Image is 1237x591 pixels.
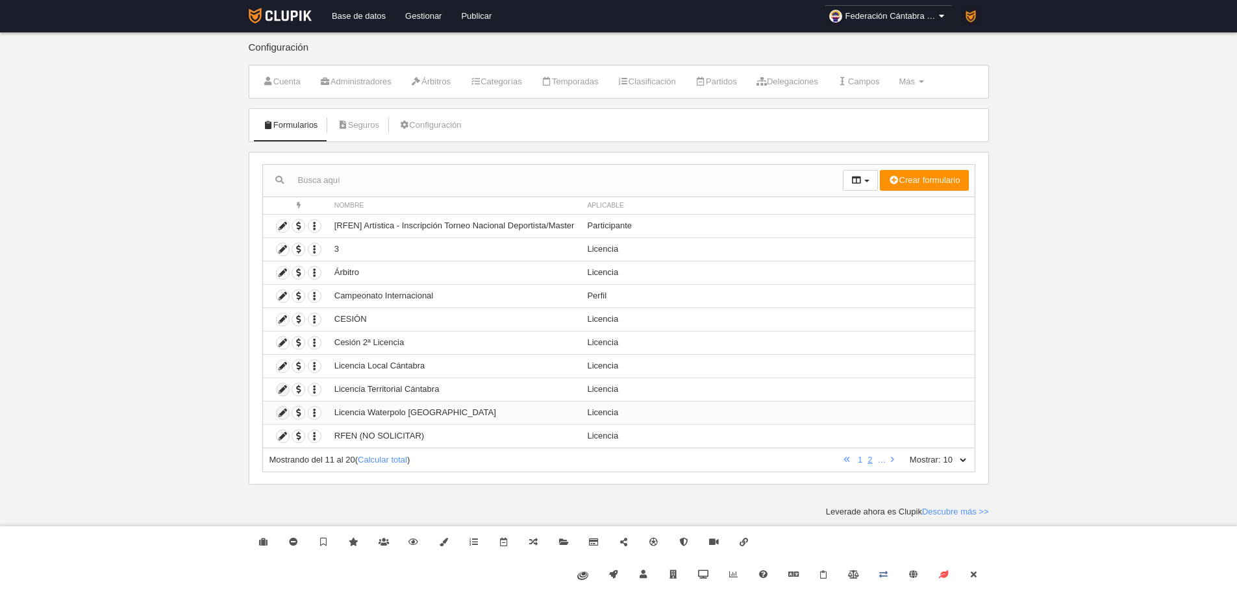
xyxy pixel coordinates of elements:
a: Campos [831,72,887,91]
td: [RFEN] Artística - Inscripción Torneo Nacional Deportista/Master [328,214,581,237]
a: 2 [865,455,875,464]
div: Leverade ahora es Clupik [826,506,989,518]
td: Licencia [581,237,974,261]
a: Categorías [463,72,529,91]
a: Formularios [256,115,325,135]
td: Licencia Local Cántabra [328,354,581,378]
a: Clasificación [611,72,683,91]
td: Licencia [581,261,974,284]
img: Clupik [249,8,312,23]
td: Licencia [581,354,974,378]
span: Federación Cántabra de Natación [845,10,936,23]
a: Descubre más >> [922,507,989,516]
button: Crear formulario [880,170,968,191]
td: RFEN (NO SOLICITAR) [328,424,581,448]
a: Configuración [392,115,468,135]
span: Mostrando del 11 al 20 [269,455,355,464]
td: Participante [581,214,974,237]
div: ( ) [269,454,835,466]
td: Cesión 2ª Licencia [328,331,581,354]
td: 3 [328,237,581,261]
a: Federación Cántabra de Natación [824,5,953,27]
span: Aplicable [587,202,624,209]
a: Más [892,72,931,91]
a: Administradores [313,72,399,91]
td: CESIÓN [328,308,581,331]
a: 1 [855,455,865,464]
label: Mostrar: [897,454,941,466]
td: Licencia [581,308,974,331]
td: Campeonato Internacional [328,284,581,308]
a: Cuenta [256,72,308,91]
div: Configuración [249,42,989,65]
a: Delegaciones [749,72,825,91]
td: Licencia [581,401,974,424]
a: Calcular total [358,455,407,464]
span: Más [899,77,915,86]
input: Busca aquí [263,171,843,190]
a: Partidos [688,72,744,91]
td: Licencia Territorial Cántabra [328,378,581,401]
img: OaMbQzMihkYP.30x30.jpg [829,10,842,23]
img: PaK018JKw3ps.30x30.jpg [962,8,979,25]
a: Árbitros [404,72,458,91]
li: … [877,454,886,466]
a: Seguros [330,115,386,135]
td: Licencia [581,331,974,354]
td: Licencia [581,424,974,448]
td: Árbitro [328,261,581,284]
a: Temporadas [534,72,606,91]
img: fiware.svg [577,572,588,580]
span: Nombre [334,202,364,209]
td: Licencia [581,378,974,401]
td: Perfil [581,284,974,308]
td: Licencia Waterpolo [GEOGRAPHIC_DATA] [328,401,581,424]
